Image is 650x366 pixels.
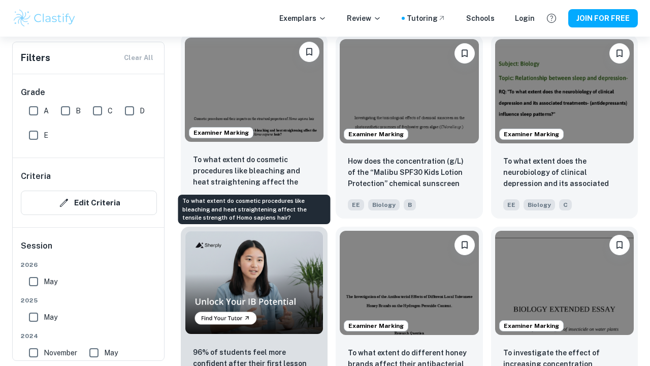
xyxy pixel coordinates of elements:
span: D [140,105,145,116]
a: Examiner MarkingPlease log in to bookmark exemplarsHow does the concentration (g/L) of the “Malib... [336,35,482,219]
div: To what extent do cosmetic procedures like bleaching and heat straightening affect the tensile st... [178,195,331,224]
h6: Filters [21,51,50,65]
span: E [44,130,48,141]
span: Examiner Marking [500,321,563,330]
span: C [559,199,572,210]
a: Examiner MarkingPlease log in to bookmark exemplarsTo what extent do cosmetic procedures like ble... [181,35,328,219]
span: C [108,105,113,116]
span: Examiner Marking [500,130,563,139]
button: Please log in to bookmark exemplars [454,43,475,64]
button: Edit Criteria [21,191,157,215]
span: November [44,347,77,358]
img: Biology EE example thumbnail: To what extent do different honey brands [340,231,478,335]
span: Examiner Marking [344,130,408,139]
img: Biology EE example thumbnail: To what extent do cosmetic procedures li [185,38,323,142]
p: To what extent does the neurobiology of clinical depression and its associated treatments- (antid... [503,156,626,190]
span: EE [348,199,364,210]
button: Help and Feedback [543,10,560,27]
span: Biology [524,199,555,210]
button: Please log in to bookmark exemplars [454,235,475,255]
span: May [44,276,57,287]
button: JOIN FOR FREE [568,9,638,27]
span: May [44,312,57,323]
button: Please log in to bookmark exemplars [609,235,630,255]
img: Biology EE example thumbnail: To what extent does the neurobiology of [495,39,634,143]
p: Review [347,13,381,24]
span: Biology [368,199,400,210]
span: 2024 [21,331,157,341]
img: Thumbnail [185,231,323,334]
span: Examiner Marking [344,321,408,330]
span: A [44,105,49,116]
a: Login [515,13,535,24]
a: Schools [466,13,495,24]
h6: Criteria [21,170,51,182]
span: May [104,347,118,358]
a: Examiner MarkingPlease log in to bookmark exemplarsTo what extent does the neurobiology of clinic... [491,35,638,219]
img: Biology EE example thumbnail: How does the concentration (g/L) of the [340,39,478,143]
span: B [76,105,81,116]
button: Please log in to bookmark exemplars [299,42,319,62]
h6: Grade [21,86,157,99]
span: 2026 [21,260,157,269]
img: Biology EE example thumbnail: To investigate the effect of increasing [495,231,634,335]
h6: Session [21,240,157,260]
span: 2025 [21,296,157,305]
p: To what extent do cosmetic procedures like bleaching and heat straightening affect the tensile st... [193,154,315,189]
button: Please log in to bookmark exemplars [609,43,630,64]
span: B [404,199,416,210]
span: EE [503,199,519,210]
p: How does the concentration (g/L) of the “Malibu SPF30 Kids Lotion Protection” chemical sunscreen ... [348,156,470,190]
img: Clastify logo [12,8,77,28]
span: Examiner Marking [189,128,253,137]
a: Tutoring [407,13,446,24]
p: Exemplars [279,13,327,24]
